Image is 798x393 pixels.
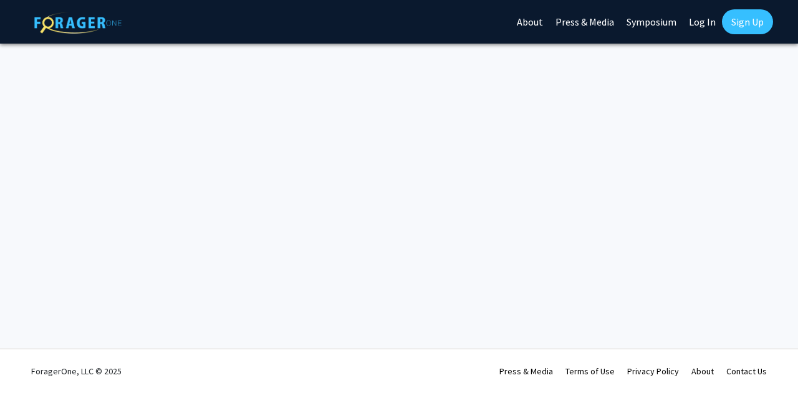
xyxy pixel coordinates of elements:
img: ForagerOne Logo [34,12,122,34]
a: Terms of Use [565,366,615,377]
a: About [691,366,714,377]
div: ForagerOne, LLC © 2025 [31,349,122,393]
a: Privacy Policy [627,366,679,377]
a: Contact Us [726,366,767,377]
a: Press & Media [499,366,553,377]
a: Sign Up [722,9,773,34]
